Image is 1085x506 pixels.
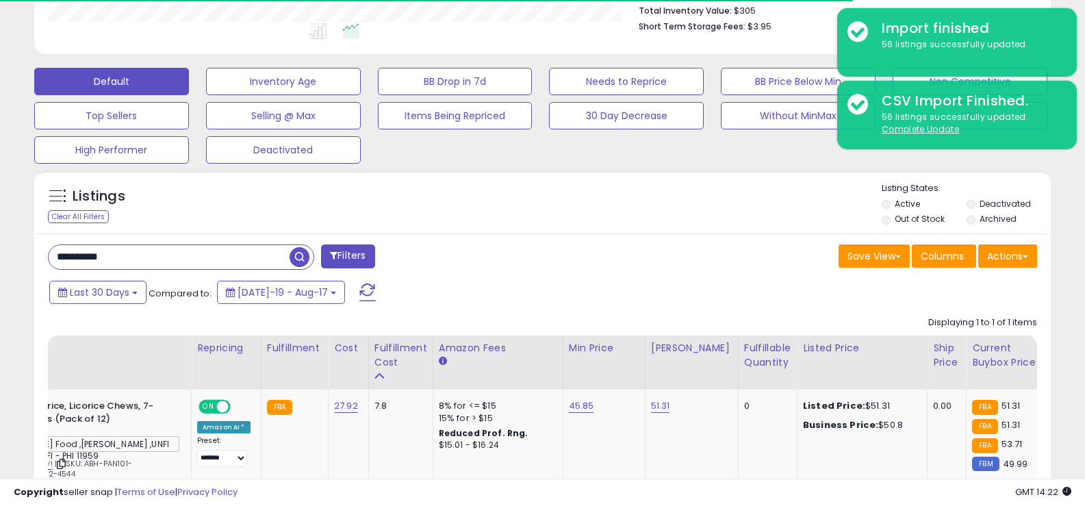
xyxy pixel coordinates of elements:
[439,412,552,425] div: 15% for > $15
[871,111,1067,136] div: 56 listings successfully updated.
[803,341,921,355] div: Listed Price
[651,399,670,413] a: 51.31
[549,102,704,129] button: 30 Day Decrease
[217,281,345,304] button: [DATE]-19 - Aug-17
[928,316,1037,329] div: Displaying 1 to 1 of 1 items
[895,213,945,225] label: Out of Stock
[73,187,125,206] h5: Listings
[206,68,361,95] button: Inventory Age
[439,400,552,412] div: 8% for <= $15
[378,102,533,129] button: Items Being Repriced
[721,68,876,95] button: BB Price Below Min
[1015,485,1071,498] span: 2025-09-17 14:22 GMT
[439,341,557,355] div: Amazon Fees
[229,401,251,413] span: OFF
[206,136,361,164] button: Deactivated
[803,400,917,412] div: $51.31
[882,182,1051,195] p: Listing States:
[972,438,997,453] small: FBA
[439,355,447,368] small: Amazon Fees.
[972,341,1043,370] div: Current Buybox Price
[48,210,109,223] div: Clear All Filters
[200,401,217,413] span: ON
[439,440,552,451] div: $15.01 - $16.24
[839,244,910,268] button: Save View
[321,244,374,268] button: Filters
[149,287,212,300] span: Compared to:
[912,244,976,268] button: Columns
[978,244,1037,268] button: Actions
[1001,438,1023,451] span: 53.71
[1001,399,1021,412] span: 51.31
[721,102,876,129] button: Without MinMax
[895,198,920,210] label: Active
[197,341,255,355] div: Repricing
[267,400,292,415] small: FBA
[980,198,1031,210] label: Deactivated
[871,38,1067,51] div: 56 listings successfully updated.
[921,249,964,263] span: Columns
[744,400,787,412] div: 0
[803,418,878,431] b: Business Price:
[197,421,251,433] div: Amazon AI *
[34,68,189,95] button: Default
[972,400,997,415] small: FBA
[177,485,238,498] a: Privacy Policy
[933,341,960,370] div: Ship Price
[374,341,427,370] div: Fulfillment Cost
[14,486,238,499] div: seller snap | |
[972,419,997,434] small: FBA
[267,341,322,355] div: Fulfillment
[933,400,956,412] div: 0.00
[803,419,917,431] div: $50.8
[34,136,189,164] button: High Performer
[569,341,639,355] div: Min Price
[238,286,328,299] span: [DATE]-19 - Aug-17
[117,485,175,498] a: Terms of Use
[14,485,64,498] strong: Copyright
[374,400,422,412] div: 7.8
[803,399,865,412] b: Listed Price:
[651,341,732,355] div: [PERSON_NAME]
[1001,418,1021,431] span: 51.31
[70,286,129,299] span: Last 30 Days
[744,341,791,370] div: Fulfillable Quantity
[980,213,1017,225] label: Archived
[549,68,704,95] button: Needs to Reprice
[972,457,999,471] small: FBM
[871,91,1067,111] div: CSV Import Finished.
[206,102,361,129] button: Selling @ Max
[439,427,528,439] b: Reduced Prof. Rng.
[49,281,146,304] button: Last 30 Days
[197,436,251,467] div: Preset:
[334,399,358,413] a: 27.92
[1003,457,1028,470] span: 49.99
[882,123,959,135] u: Complete Update
[871,18,1067,38] div: Import finished
[334,341,363,355] div: Cost
[569,399,594,413] a: 45.85
[34,102,189,129] button: Top Sellers
[378,68,533,95] button: BB Drop in 7d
